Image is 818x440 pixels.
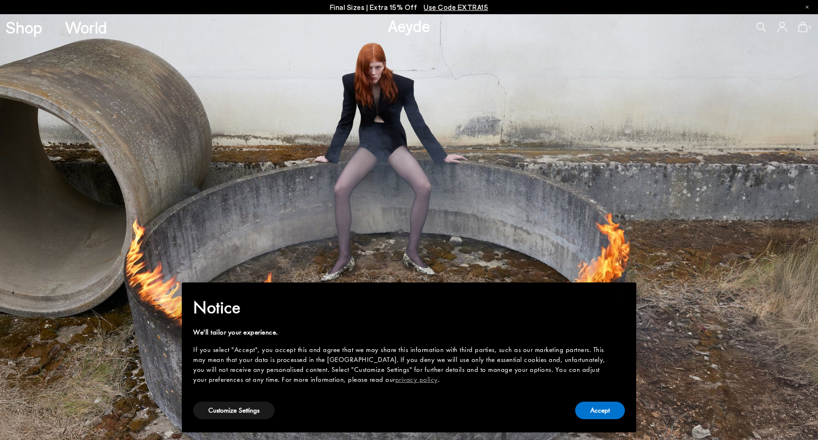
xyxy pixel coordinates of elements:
p: Final Sizes | Extra 15% Off [330,1,489,13]
button: Close this notice [610,285,632,308]
div: If you select "Accept", you accept this and agree that we may share this information with third p... [193,345,610,385]
span: × [618,289,624,304]
a: Shop [6,19,42,35]
a: World [65,19,107,35]
span: 0 [808,25,812,30]
div: We'll tailor your experience. [193,327,610,337]
a: privacy policy [395,375,438,384]
button: Accept [575,402,625,419]
button: Customize Settings [193,402,275,419]
a: 0 [798,22,808,32]
a: Aeyde [388,16,430,35]
span: Navigate to /collections/ss25-final-sizes [424,3,488,11]
h2: Notice [193,295,610,320]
